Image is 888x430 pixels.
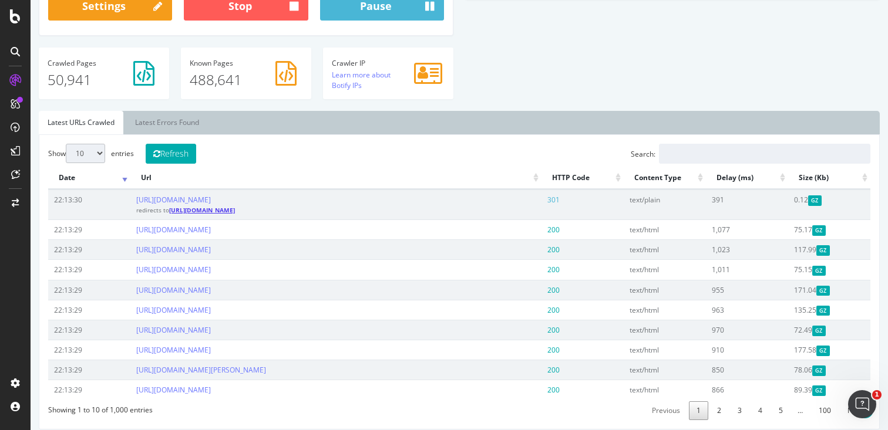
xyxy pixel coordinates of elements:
[809,401,840,419] a: Next
[675,239,758,259] td: 1,023
[106,265,180,275] a: [URL][DOMAIN_NAME]
[301,70,360,90] a: Learn more about Botify IPs
[786,245,799,255] span: Gzipped Content
[699,401,719,419] a: 3
[18,399,122,415] div: Showing 1 to 10 of 1,000 entries
[760,405,779,415] span: …
[758,280,840,300] td: 171.04
[106,305,180,315] a: [URL][DOMAIN_NAME]
[786,346,799,355] span: Gzipped Content
[782,326,795,336] span: Gzipped Content
[18,320,100,340] td: 22:13:29
[720,401,739,419] a: 4
[18,360,100,380] td: 22:13:29
[600,144,840,164] label: Search:
[758,340,840,360] td: 177.58
[758,360,840,380] td: 78.06
[106,195,180,205] a: [URL][DOMAIN_NAME]
[106,365,236,375] a: [URL][DOMAIN_NAME][PERSON_NAME]
[758,189,840,219] td: 0.12
[517,345,529,355] span: 200
[18,189,100,219] td: 22:13:30
[517,385,529,395] span: 200
[96,111,177,134] a: Latest Errors Found
[301,59,414,67] h4: Crawler IP
[106,245,180,255] a: [URL][DOMAIN_NAME]
[758,239,840,259] td: 117.99
[758,300,840,320] td: 135.25
[675,167,758,189] th: Delay (ms): activate to sort column ascending
[159,59,272,67] h4: Pages Known
[758,380,840,399] td: 89.39
[782,225,795,235] span: Gzipped Content
[106,225,180,235] a: [URL][DOMAIN_NAME]
[17,70,130,90] p: 50,941
[18,259,100,279] td: 22:13:29
[18,144,103,163] label: Show entries
[517,195,529,205] span: 301
[18,219,100,239] td: 22:13:29
[106,385,180,395] a: [URL][DOMAIN_NAME]
[100,167,511,189] th: Url: activate to sort column ascending
[675,300,758,320] td: 963
[17,59,130,67] h4: Pages Crawled
[517,285,529,295] span: 200
[593,280,675,300] td: text/html
[18,340,100,360] td: 22:13:29
[593,219,675,239] td: text/html
[758,320,840,340] td: 72.49
[593,380,675,399] td: text/html
[593,340,675,360] td: text/html
[106,285,180,295] a: [URL][DOMAIN_NAME]
[758,167,840,189] th: Size (Kb): activate to sort column ascending
[658,401,678,419] a: 1
[675,189,758,219] td: 391
[517,225,529,235] span: 200
[159,70,272,90] p: 488,641
[848,390,876,418] iframe: Intercom live chat
[593,360,675,380] td: text/html
[517,325,529,335] span: 200
[106,206,204,214] small: redirects to
[517,265,529,275] span: 200
[18,300,100,320] td: 22:13:29
[106,345,180,355] a: [URL][DOMAIN_NAME]
[778,195,791,205] span: Gzipped Content
[675,340,758,360] td: 910
[758,219,840,239] td: 75.17
[517,365,529,375] span: 200
[593,189,675,219] td: text/plain
[741,401,760,419] a: 5
[18,280,100,300] td: 22:13:29
[511,167,593,189] th: HTTP Code: activate to sort column ascending
[675,280,758,300] td: 955
[593,300,675,320] td: text/html
[628,144,840,164] input: Search:
[872,390,882,399] span: 1
[593,167,675,189] th: Content Type: activate to sort column ascending
[517,245,529,255] span: 200
[593,259,675,279] td: text/html
[782,365,795,375] span: Gzipped Content
[614,401,657,419] a: Previous
[758,259,840,279] td: 75.15
[18,380,100,399] td: 22:13:29
[786,306,799,316] span: Gzipped Content
[139,206,204,214] a: [URL][DOMAIN_NAME]
[675,219,758,239] td: 1,077
[517,305,529,315] span: 200
[8,111,93,134] a: Latest URLs Crawled
[781,401,808,419] a: 100
[115,144,166,164] button: Refresh
[782,266,795,276] span: Gzipped Content
[675,380,758,399] td: 866
[593,239,675,259] td: text/html
[18,239,100,259] td: 22:13:29
[679,401,698,419] a: 2
[593,320,675,340] td: text/html
[782,385,795,395] span: Gzipped Content
[18,167,100,189] th: Date: activate to sort column ascending
[675,259,758,279] td: 1,011
[106,325,180,335] a: [URL][DOMAIN_NAME]
[675,360,758,380] td: 850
